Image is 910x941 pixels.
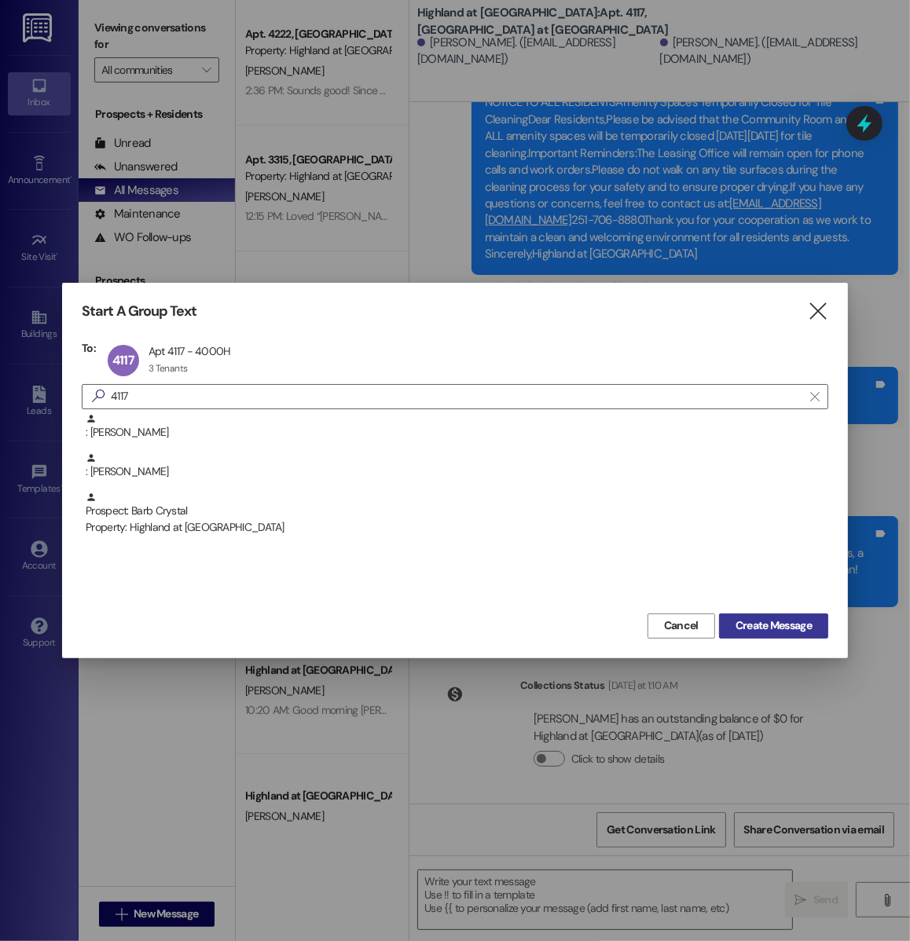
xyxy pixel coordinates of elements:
[86,452,828,480] div: : [PERSON_NAME]
[664,617,699,634] span: Cancel
[810,390,819,403] i: 
[807,303,828,320] i: 
[86,492,828,536] div: Prospect: Barb Crystal
[82,302,196,320] h3: Start A Group Text
[86,413,828,441] div: : [PERSON_NAME]
[82,341,96,355] h3: To:
[736,617,812,634] span: Create Message
[82,413,828,452] div: : [PERSON_NAME]
[111,386,802,408] input: Search for any contact or apartment
[648,613,715,639] button: Cancel
[802,385,827,408] button: Clear text
[149,344,231,358] div: Apt 4117 - 4000H
[82,492,828,531] div: Prospect: Barb CrystalProperty: Highland at [GEOGRAPHIC_DATA]
[86,519,828,536] div: Property: Highland at [GEOGRAPHIC_DATA]
[82,452,828,492] div: : [PERSON_NAME]
[112,352,134,368] span: 4117
[149,362,188,375] div: 3 Tenants
[719,613,828,639] button: Create Message
[86,388,111,405] i: 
